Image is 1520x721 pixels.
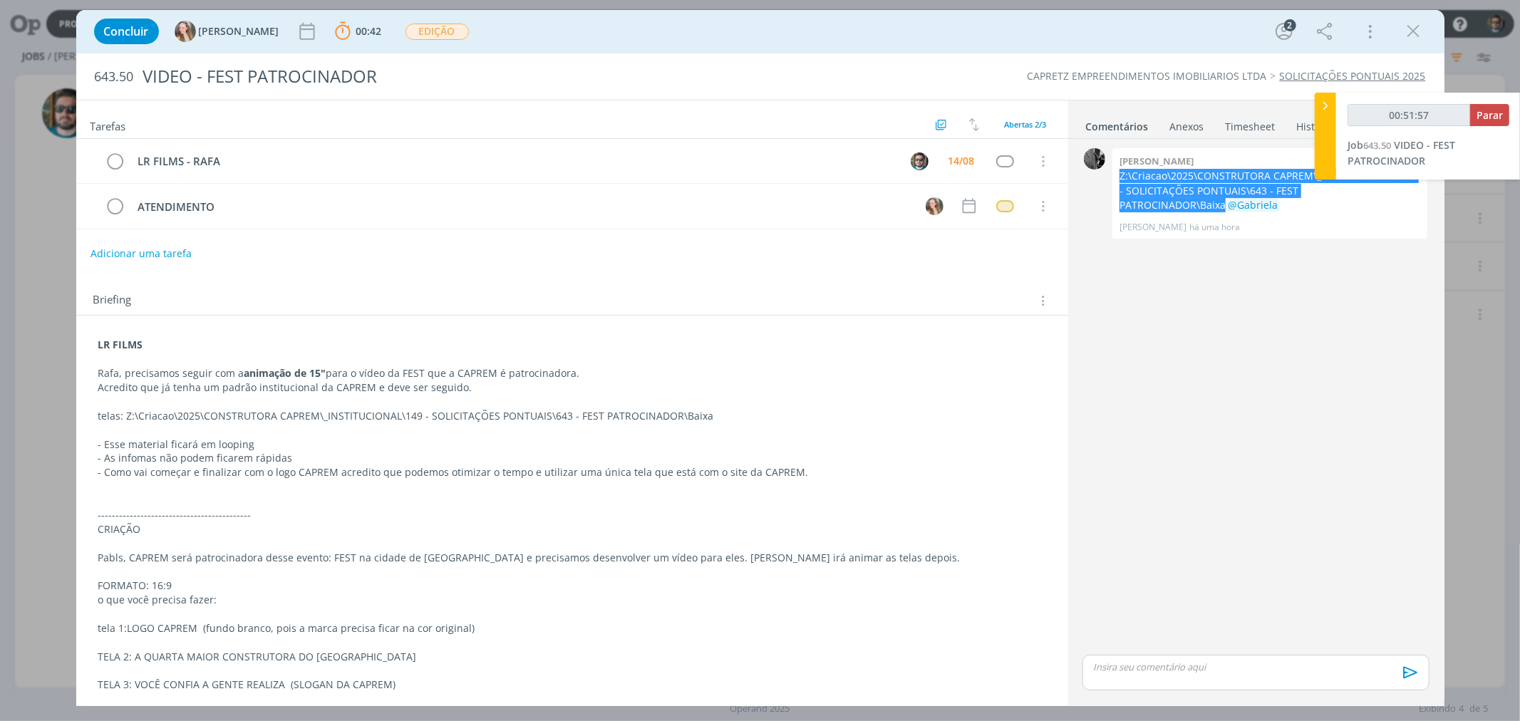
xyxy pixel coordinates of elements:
p: Z:\Criacao\2025\CONSTRUTORA CAPREM\_INSTITUCIONAL\149 - SOLICITAÇÕES PONTUAIS\643 - FEST PATROCIN... [1120,169,1420,212]
b: [PERSON_NAME] [1120,155,1194,167]
p: - As infomas não podem ficarem rápidas [98,451,1046,465]
a: Histórico [1296,113,1340,134]
div: ATENDIMENTO [132,198,913,216]
p: telas: Z:\Criacao\2025\CONSTRUTORA CAPREM\_INSTITUCIONAL\149 - SOLICITAÇÕES PONTUAIS\643 - FEST P... [98,409,1046,423]
div: 2 [1284,19,1296,31]
div: VIDEO - FEST PATROCINADOR [137,59,865,94]
a: Timesheet [1225,113,1276,134]
p: TELA 2: A QUARTA MAIOR CONSTRUTORA DO [GEOGRAPHIC_DATA] [98,650,1046,664]
img: G [175,21,196,42]
button: G[PERSON_NAME] [175,21,279,42]
span: 643.50 [1363,139,1391,152]
span: Briefing [93,291,132,310]
p: CRIAÇÃO [98,522,1046,536]
p: ------------------------------------------- [98,508,1046,522]
p: TELA 3: VOCÊ CONFIA A GENTE REALIZA (SLOGAN DA CAPREM) [98,678,1046,692]
div: LR FILMS - RAFA [132,152,898,170]
img: R [911,152,929,170]
a: Comentários [1085,113,1149,134]
span: há uma hora [1189,221,1240,234]
button: G [924,195,946,217]
p: - Esse material ficará em looping [98,437,1046,452]
a: CAPRETZ EMPREENDIMENTOS IMOBILIARIOS LTDA [1028,69,1267,83]
div: 14/08 [948,156,975,166]
p: FORMATO: 16:9 [98,579,1046,593]
p: Acredito que já tenha um padrão institucional da CAPREM e deve ser seguido. [98,380,1046,395]
a: SOLICITAÇÕES PONTUAIS 2025 [1280,69,1426,83]
img: G [926,197,943,215]
span: Tarefas [91,116,126,133]
strong: LR FILMS [98,338,143,351]
button: 2 [1273,20,1296,43]
span: Parar [1477,108,1503,122]
span: [PERSON_NAME] [199,26,279,36]
span: Abertas 2/3 [1005,119,1047,130]
button: 00:42 [331,20,386,43]
p: Pabls, CAPREM será patrocinadora desse evento: FEST na cidade de [GEOGRAPHIC_DATA] e precisamos d... [98,551,1046,565]
span: 643.50 [95,69,134,85]
span: 00:42 [356,24,382,38]
button: R [909,150,931,172]
button: Adicionar uma tarefa [90,241,192,266]
span: EDIÇÃO [405,24,469,40]
p: [PERSON_NAME] [1120,221,1186,234]
strong: animação de 15" [244,366,326,380]
button: Parar [1470,104,1509,126]
div: Anexos [1170,120,1204,134]
p: - Como vai começar e finalizar com o logo CAPREM acredito que podemos otimizar o tempo e utilizar... [98,465,1046,479]
button: Concluir [94,19,159,44]
p: Rafa, precisamos seguir com a para o vídeo da FEST que a CAPREM é patrocinadora. [98,366,1046,380]
a: Job643.50VIDEO - FEST PATROCINADOR [1348,138,1455,167]
button: EDIÇÃO [405,23,470,41]
p: tela 1:LOGO CAPREM (fundo branco, pois a marca precisa ficar na cor original) [98,621,1046,636]
img: P [1084,148,1105,170]
div: dialog [76,10,1444,706]
span: Concluir [104,26,149,37]
span: @Gabriela [1228,198,1278,212]
p: o que você precisa fazer: [98,593,1046,607]
img: arrow-down-up.svg [969,118,979,131]
span: VIDEO - FEST PATROCINADOR [1348,138,1455,167]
